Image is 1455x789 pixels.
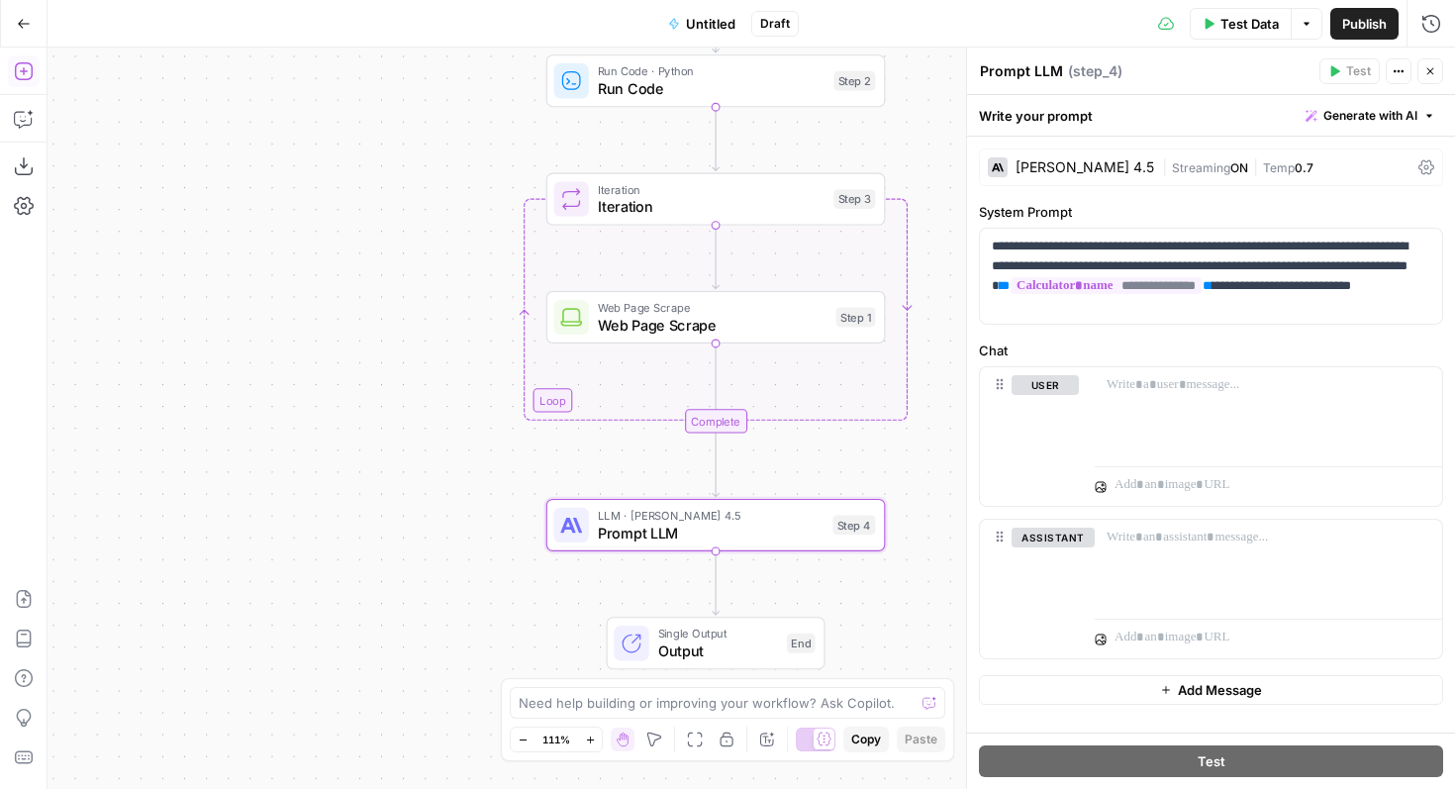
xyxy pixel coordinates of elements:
span: Web Page Scrape [598,314,827,336]
button: Copy [843,727,889,752]
span: Run Code · Python [598,62,825,80]
div: LLM · [PERSON_NAME] 4.5Prompt LLMStep 4 [546,499,886,551]
div: assistant [980,520,1079,658]
span: Add Message [1178,680,1262,700]
button: Test [979,745,1443,777]
span: Prompt LLM [598,522,824,543]
button: Test Data [1190,8,1291,40]
span: Streaming [1172,160,1230,175]
button: assistant [1012,528,1095,547]
span: Run Code [598,77,825,99]
g: Edge from step_2 to step_3 [713,107,720,170]
span: Temp [1263,160,1295,175]
button: Add Message [979,675,1443,705]
g: Edge from step_4 to end [713,551,720,615]
span: 0.7 [1295,160,1313,175]
button: user [1012,375,1079,395]
span: Generate with AI [1323,107,1417,125]
div: Step 2 [833,71,875,91]
span: | [1248,156,1263,176]
label: System Prompt [979,202,1443,222]
span: ON [1230,160,1248,175]
span: Iteration [598,196,825,218]
span: Test [1198,751,1225,771]
div: Write your prompt [967,95,1455,136]
div: user [980,367,1079,506]
div: Step 3 [833,189,875,209]
button: Test [1319,58,1380,84]
span: Output [658,640,779,661]
span: Copy [851,731,881,748]
span: Draft [760,15,790,33]
div: Web Page ScrapeWeb Page ScrapeStep 1 [546,291,886,344]
span: 111% [542,732,570,747]
div: Step 4 [832,515,875,535]
div: Run Code · PythonRun CodeStep 2 [546,54,886,107]
g: Edge from step_3-iteration-end to step_4 [713,434,720,497]
span: | [1162,156,1172,176]
button: Generate with AI [1298,103,1443,129]
span: LLM · [PERSON_NAME] 4.5 [598,507,824,525]
span: Untitled [686,14,735,34]
span: Single Output [658,625,779,642]
g: Edge from step_3 to step_1 [713,226,720,289]
label: Chat [979,341,1443,360]
button: Paste [897,727,945,752]
span: ( step_4 ) [1068,61,1122,81]
div: Complete [685,409,747,433]
div: Complete [546,409,886,433]
span: Publish [1342,14,1387,34]
span: Test [1346,62,1371,80]
textarea: Prompt LLM [980,61,1063,81]
span: Iteration [598,180,825,198]
span: Test Data [1220,14,1279,34]
span: Web Page Scrape [598,299,827,317]
div: Step 1 [836,307,876,327]
div: End [787,634,816,653]
div: LoopIterationIterationStep 3 [546,173,886,226]
div: Single OutputOutputEnd [546,617,886,669]
button: Untitled [656,8,747,40]
div: [PERSON_NAME] 4.5 [1016,160,1154,174]
span: Paste [905,731,937,748]
button: Publish [1330,8,1399,40]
